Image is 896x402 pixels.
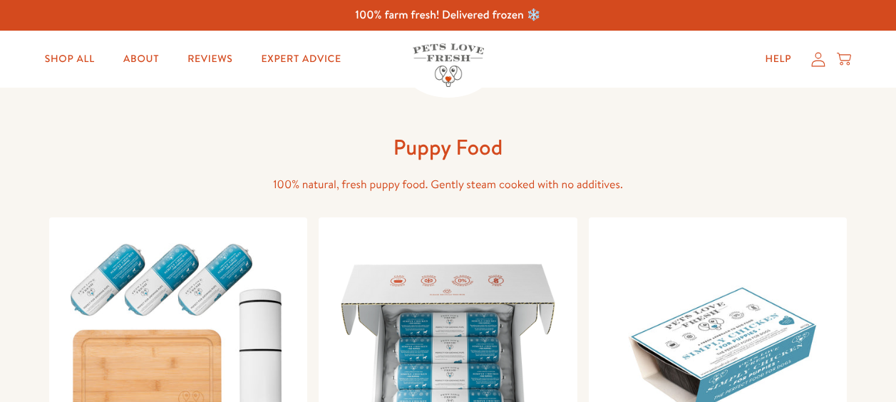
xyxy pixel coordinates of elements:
span: 100% natural, fresh puppy food. Gently steam cooked with no additives. [273,177,623,192]
img: Pets Love Fresh [413,43,484,87]
a: About [112,45,170,73]
a: Reviews [176,45,244,73]
h1: Puppy Food [220,133,676,161]
a: Help [753,45,803,73]
a: Shop All [34,45,106,73]
a: Expert Advice [250,45,353,73]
